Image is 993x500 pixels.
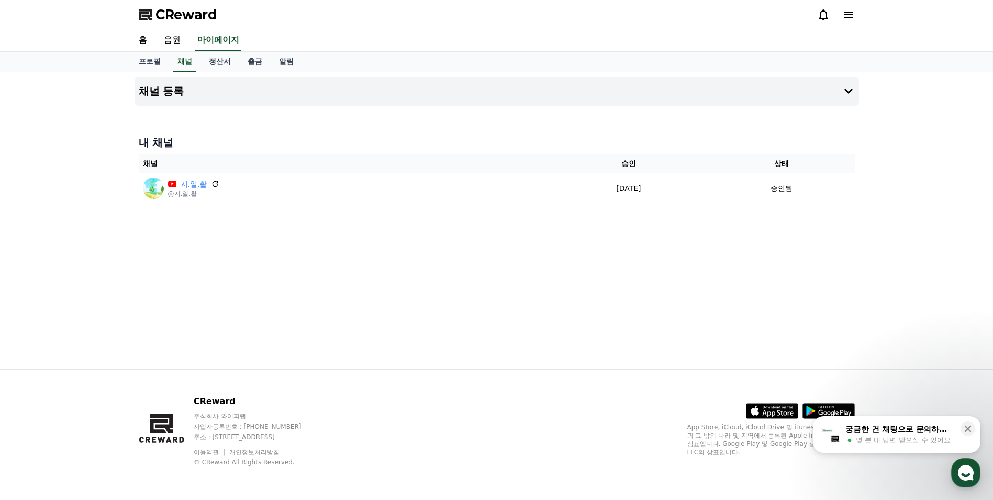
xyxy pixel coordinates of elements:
[139,85,184,97] h4: 채널 등록
[194,412,321,420] p: 주식회사 와이피랩
[553,183,704,194] p: [DATE]
[130,29,155,51] a: 홈
[271,52,302,72] a: 알림
[195,29,241,51] a: 마이페이지
[181,179,207,190] a: 지.일.활
[194,449,227,456] a: 이용약관
[708,154,854,173] th: 상태
[130,52,169,72] a: 프로필
[155,6,217,23] span: CReward
[194,458,321,466] p: © CReward All Rights Reserved.
[143,178,164,199] img: 지.일.활
[135,77,859,106] button: 채널 등록
[549,154,708,173] th: 승인
[155,29,189,51] a: 음원
[200,52,239,72] a: 정산서
[139,135,855,150] h4: 내 채널
[139,6,217,23] a: CReward
[168,190,220,198] p: @지.일.활
[229,449,280,456] a: 개인정보처리방침
[194,422,321,431] p: 사업자등록번호 : [PHONE_NUMBER]
[194,433,321,441] p: 주소 : [STREET_ADDRESS]
[194,395,321,408] p: CReward
[139,154,549,173] th: 채널
[239,52,271,72] a: 출금
[687,423,855,456] p: App Store, iCloud, iCloud Drive 및 iTunes Store는 미국과 그 밖의 나라 및 지역에서 등록된 Apple Inc.의 서비스 상표입니다. Goo...
[771,183,793,194] p: 승인됨
[173,52,196,72] a: 채널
